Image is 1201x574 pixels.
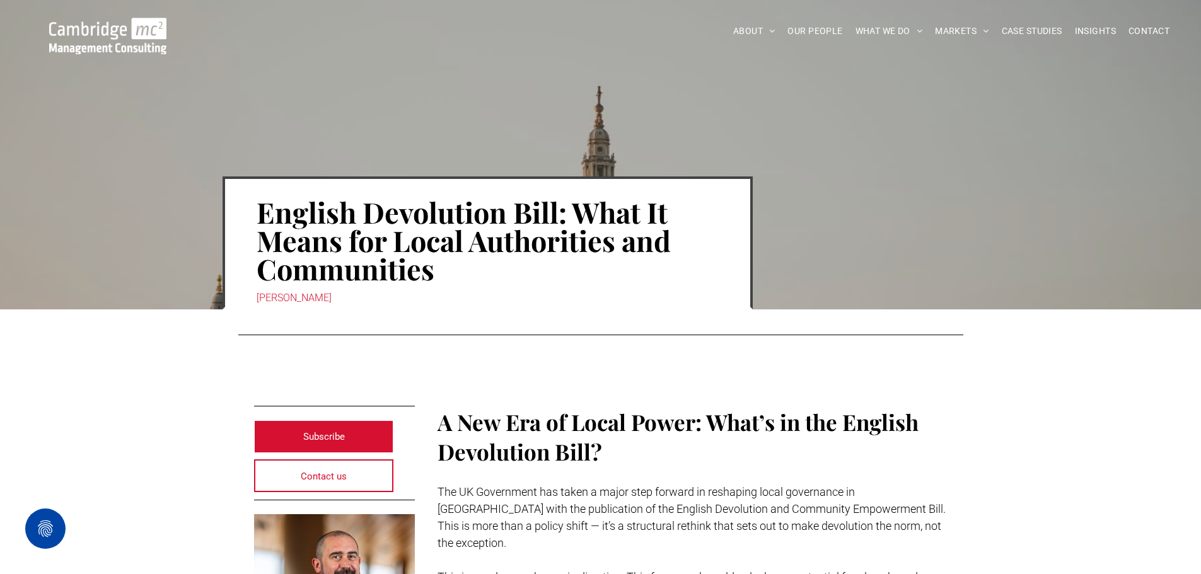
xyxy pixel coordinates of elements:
a: CONTACT [1122,21,1176,41]
a: Your Business Transformed | Cambridge Management Consulting [49,20,166,33]
a: WHAT WE DO [849,21,929,41]
a: Contact us [254,459,394,492]
a: MARKETS [929,21,995,41]
h1: English Devolution Bill: What It Means for Local Authorities and Communities [257,197,719,284]
a: Subscribe [254,420,394,453]
a: ABOUT [727,21,782,41]
div: [PERSON_NAME] [257,289,719,307]
span: The UK Government has taken a major step forward in reshaping local governance in [GEOGRAPHIC_DAT... [438,485,946,549]
img: Go to Homepage [49,18,166,54]
span: Contact us [301,461,347,492]
a: INSIGHTS [1069,21,1122,41]
span: Subscribe [303,421,345,452]
a: CASE STUDIES [995,21,1069,41]
a: OUR PEOPLE [781,21,849,41]
span: A New Era of Local Power: What’s in the English Devolution Bill? [438,407,919,466]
